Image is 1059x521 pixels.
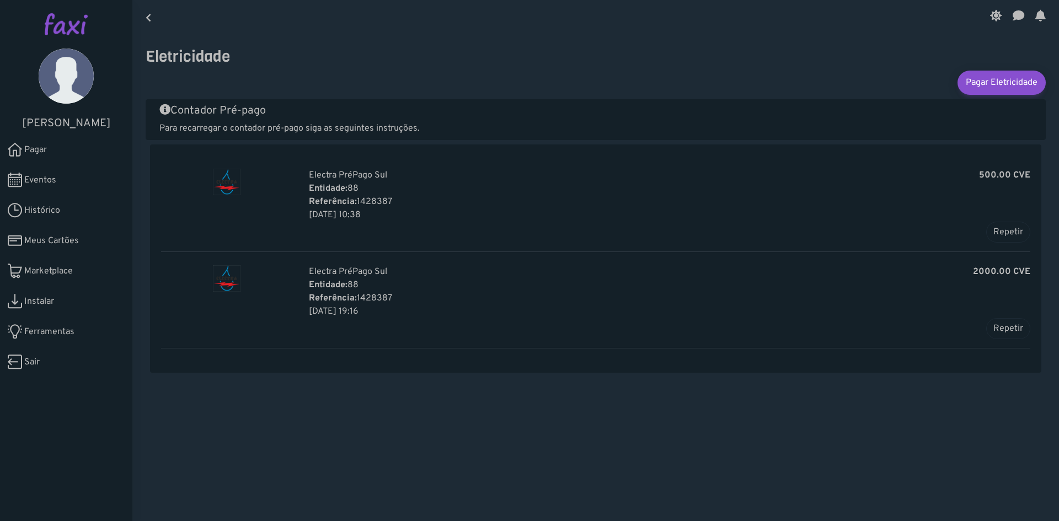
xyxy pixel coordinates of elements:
img: Electra PréPago Sul [213,169,241,195]
span: Marketplace [24,265,73,278]
span: Pagar [24,143,47,157]
b: Entidade: [309,183,347,194]
b: 500.00 CVE [979,169,1030,182]
a: Pagar Eletricidade [958,71,1046,95]
b: 2000.00 CVE [973,265,1030,278]
span: Meus Cartões [24,234,79,248]
span: Instalar [24,295,54,308]
p: 88 [309,278,1030,292]
p: Electra PréPago Sul [309,265,1030,278]
p: 1428387 [309,292,1030,305]
h5: [PERSON_NAME] [17,117,116,130]
b: Entidade: [309,280,347,291]
span: Histórico [24,204,60,217]
button: Repetir [986,318,1030,339]
p: 25 Nov 2024, 20:16 [309,305,1030,318]
p: Electra PréPago Sul [309,169,1030,182]
img: Electra PréPago Sul [213,265,241,292]
a: Contador Pré-pago Para recarregar o contador pré-pago siga as seguintes instruções. [159,104,1032,135]
button: Repetir [986,222,1030,243]
p: 03 Aug 2025, 11:38 [309,208,1030,222]
p: Para recarregar o contador pré-pago siga as seguintes instruções. [159,122,1032,135]
span: Ferramentas [24,325,74,339]
b: Referência: [309,196,357,207]
span: Sair [24,356,40,369]
p: 1428387 [309,195,1030,208]
span: Eventos [24,174,56,187]
a: [PERSON_NAME] [17,49,116,130]
h5: Contador Pré-pago [159,104,1032,117]
p: 88 [309,182,1030,195]
h3: Eletricidade [146,47,1046,66]
b: Referência: [309,293,357,304]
